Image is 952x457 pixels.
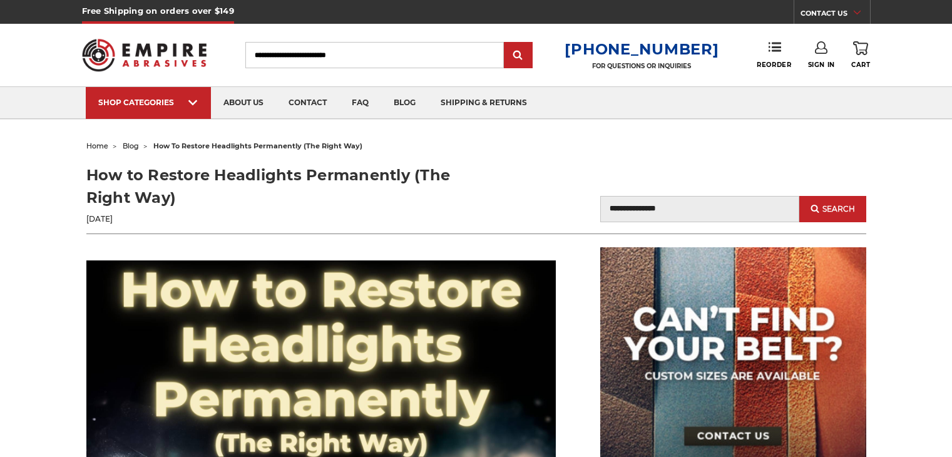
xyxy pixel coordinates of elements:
[86,164,476,209] h1: How to Restore Headlights Permanently (The Right Way)
[851,61,870,69] span: Cart
[757,61,791,69] span: Reorder
[565,40,719,58] a: [PHONE_NUMBER]
[822,205,855,213] span: Search
[428,87,540,119] a: shipping & returns
[211,87,276,119] a: about us
[851,41,870,69] a: Cart
[98,98,198,107] div: SHOP CATEGORIES
[757,41,791,68] a: Reorder
[82,31,207,80] img: Empire Abrasives
[86,213,476,225] p: [DATE]
[339,87,381,119] a: faq
[153,141,362,150] span: how to restore headlights permanently (the right way)
[381,87,428,119] a: blog
[506,43,531,68] input: Submit
[808,61,835,69] span: Sign In
[801,6,870,24] a: CONTACT US
[565,62,719,70] p: FOR QUESTIONS OR INQUIRIES
[123,141,139,150] a: blog
[799,196,866,222] button: Search
[86,141,108,150] a: home
[276,87,339,119] a: contact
